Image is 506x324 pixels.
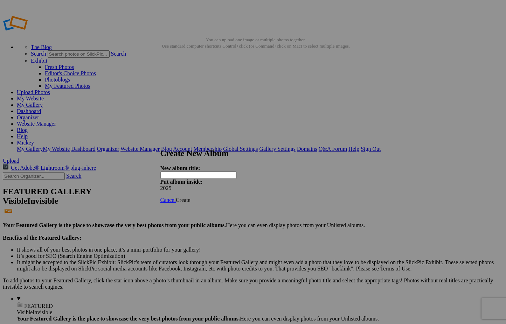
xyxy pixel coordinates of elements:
strong: New album title: [160,165,200,171]
h2: Create New Album [160,149,346,158]
span: 2025 [160,185,172,191]
a: Cancel [160,197,176,203]
span: Create [176,197,190,203]
strong: Put album inside: [160,179,203,185]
